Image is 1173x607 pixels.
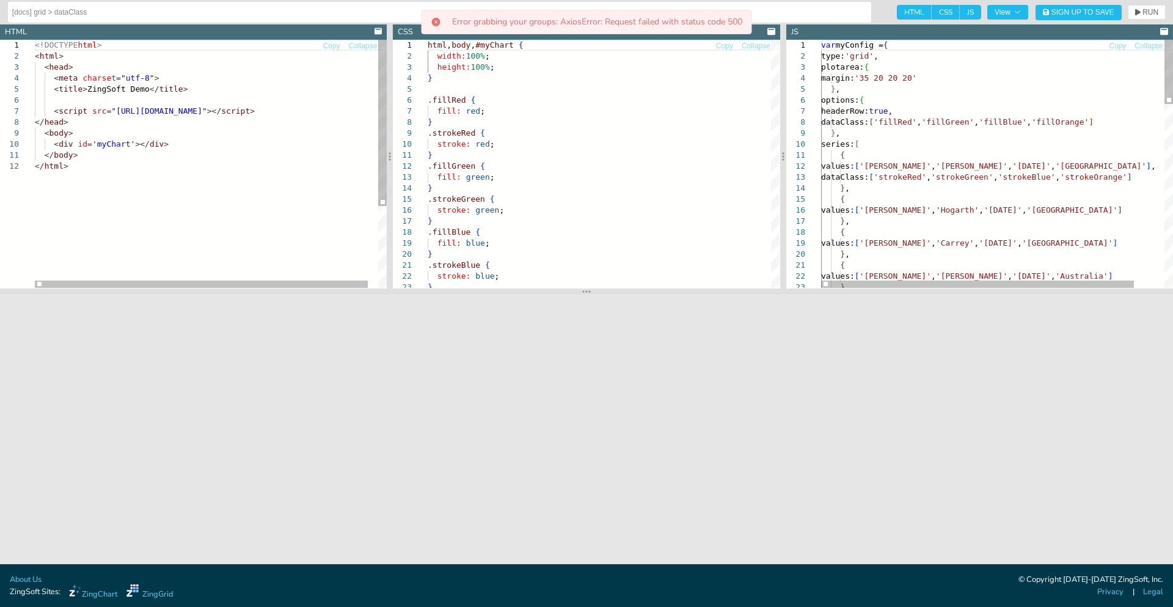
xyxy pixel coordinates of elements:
[78,139,87,149] span: id
[786,139,805,150] div: 10
[869,172,874,182] span: [
[159,84,183,94] span: title
[897,5,932,20] span: HTML
[485,51,490,61] span: ;
[840,194,845,204] span: {
[1007,161,1012,171] span: ,
[323,40,341,52] button: Copy
[164,139,169,149] span: >
[1017,238,1022,248] span: ,
[998,172,1055,182] span: 'strokeBlue'
[1151,161,1156,171] span: ,
[393,40,412,51] div: 1
[111,106,207,116] span: "[URL][DOMAIN_NAME]"
[835,40,883,50] span: myConfig =
[931,172,993,182] span: 'strokeGreen'
[428,227,470,237] span: .fillBlue
[1109,42,1126,50] span: Copy
[786,205,805,216] div: 16
[78,40,97,50] span: html
[393,282,412,293] div: 23
[155,73,159,83] span: >
[821,95,860,105] span: options:
[59,73,78,83] span: meta
[931,271,936,281] span: ,
[845,249,850,259] span: ,
[45,161,64,171] span: html
[428,194,485,204] span: .strokeGreen
[869,117,874,127] span: [
[476,40,514,50] span: #myChart
[393,51,412,62] div: 2
[480,106,485,116] span: ;
[1050,161,1055,171] span: ,
[250,106,255,116] span: >
[859,238,930,248] span: '[PERSON_NAME]'
[786,73,805,84] div: 4
[1007,271,1012,281] span: ,
[791,26,798,38] div: JS
[786,271,805,282] div: 22
[974,117,979,127] span: ,
[471,62,490,72] span: 100%
[821,139,855,149] span: series:
[495,271,500,281] span: ;
[10,574,42,586] a: About Us
[183,84,188,94] span: >
[786,106,805,117] div: 7
[845,216,850,226] span: ,
[73,150,78,160] span: >
[45,150,54,160] span: </
[393,205,412,216] div: 16
[466,238,485,248] span: blue
[69,584,117,600] a: ZingChart
[821,172,869,182] span: dataClass:
[68,62,73,72] span: >
[859,271,930,281] span: '[PERSON_NAME]'
[888,106,893,116] span: ,
[786,128,805,139] div: 9
[1051,9,1114,16] span: Sign Up to Save
[476,205,500,215] span: green
[40,51,59,61] span: html
[207,106,221,116] span: ></
[35,40,78,50] span: <!DOCTYPE
[87,84,150,94] span: ZingSoft Demo
[786,117,805,128] div: 8
[786,249,805,260] div: 20
[393,260,412,271] div: 21
[471,95,476,105] span: {
[974,238,979,248] span: ,
[845,183,850,193] span: ,
[428,183,433,193] span: }
[840,227,845,237] span: {
[452,18,742,26] p: Error grabbing your groups: AxiosError: Request failed with status code 500
[87,139,92,149] span: =
[447,40,452,50] span: ,
[1018,574,1163,586] div: © Copyright [DATE]-[DATE] ZingSoft, Inc.
[1050,271,1055,281] span: ,
[428,40,447,50] span: html
[97,40,102,50] span: >
[428,161,475,171] span: .fillGreen
[821,51,845,61] span: type:
[859,161,930,171] span: '[PERSON_NAME]'
[921,117,974,127] span: 'fillGreen'
[874,51,879,61] span: ,
[979,238,1017,248] span: '[DATE]'
[715,40,734,52] button: Copy
[10,586,60,598] span: ZingSoft Sites:
[35,161,45,171] span: </
[786,238,805,249] div: 19
[859,205,930,215] span: '[PERSON_NAME]'
[45,117,64,127] span: head
[54,106,59,116] span: <
[485,238,490,248] span: ;
[854,271,859,281] span: [
[1055,172,1060,182] span: ,
[398,26,413,38] div: CSS
[348,40,378,52] button: Collapse
[932,5,960,20] span: CSS
[840,216,845,226] span: }
[1128,5,1166,20] button: RUN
